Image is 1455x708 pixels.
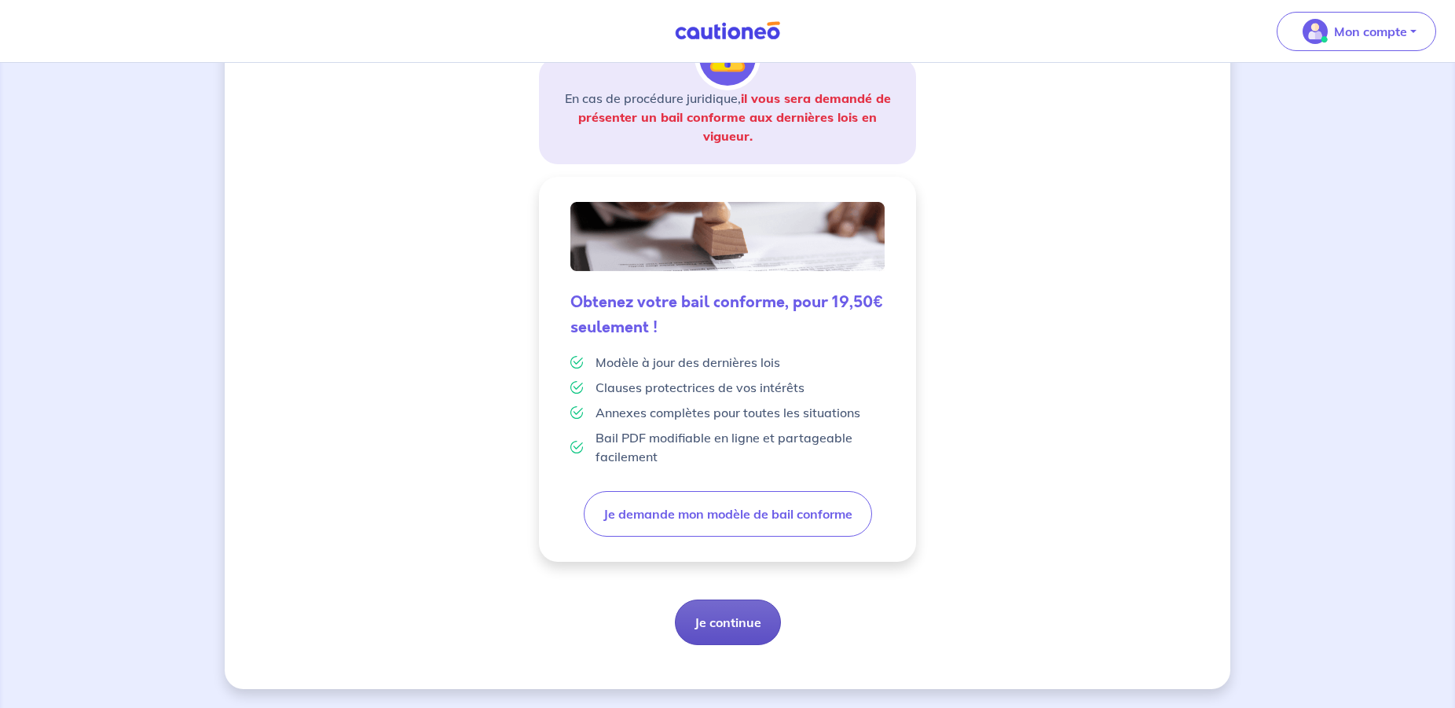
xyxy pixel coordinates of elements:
img: valid-lease.png [570,202,885,271]
p: Mon compte [1334,22,1407,41]
h5: Obtenez votre bail conforme, pour 19,50€ seulement ! [570,290,885,340]
p: Clauses protectrices de vos intérêts [596,378,804,397]
button: Je demande mon modèle de bail conforme [584,491,872,537]
img: illu_account_valid_menu.svg [1303,19,1328,44]
p: Modèle à jour des dernières lois [596,353,780,372]
button: Je continue [675,600,781,645]
img: Cautioneo [669,21,786,41]
button: illu_account_valid_menu.svgMon compte [1277,12,1436,51]
strong: il vous sera demandé de présenter un bail conforme aux dernières lois en vigueur. [578,90,891,144]
p: Annexes complètes pour toutes les situations [596,403,860,422]
p: Bail PDF modifiable en ligne et partageable facilement [596,428,885,466]
p: En cas de procédure juridique, [558,89,897,145]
